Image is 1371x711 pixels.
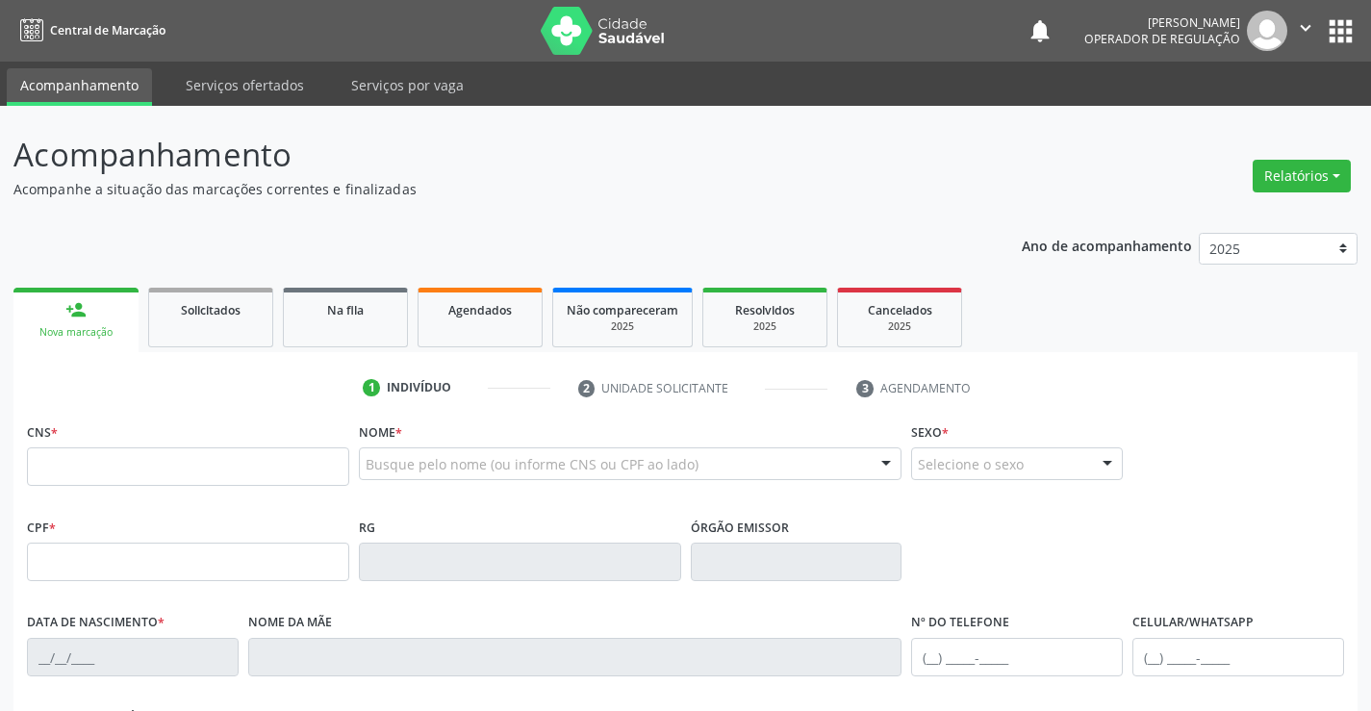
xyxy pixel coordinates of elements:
label: CNS [27,418,58,447]
div: 2025 [851,319,948,334]
label: CPF [27,513,56,543]
img: img [1247,11,1287,51]
span: Agendados [448,302,512,318]
div: 2025 [567,319,678,334]
label: Sexo [911,418,949,447]
span: Selecione o sexo [918,454,1024,474]
label: Celular/WhatsApp [1132,608,1254,638]
span: Cancelados [868,302,932,318]
span: Central de Marcação [50,22,165,38]
input: (__) _____-_____ [911,638,1123,676]
button:  [1287,11,1324,51]
label: Nome da mãe [248,608,332,638]
span: Busque pelo nome (ou informe CNS ou CPF ao lado) [366,454,698,474]
div: 2025 [717,319,813,334]
input: __/__/____ [27,638,239,676]
label: Data de nascimento [27,608,165,638]
button: notifications [1027,17,1054,44]
div: [PERSON_NAME] [1084,14,1240,31]
p: Acompanhamento [13,131,954,179]
span: Não compareceram [567,302,678,318]
div: person_add [65,299,87,320]
input: (__) _____-_____ [1132,638,1344,676]
label: Nº do Telefone [911,608,1009,638]
div: Nova marcação [27,325,125,340]
span: Na fila [327,302,364,318]
a: Serviços ofertados [172,68,317,102]
label: Órgão emissor [691,513,789,543]
button: Relatórios [1253,160,1351,192]
div: 1 [363,379,380,396]
i:  [1295,17,1316,38]
span: Solicitados [181,302,241,318]
a: Acompanhamento [7,68,152,106]
label: RG [359,513,375,543]
a: Serviços por vaga [338,68,477,102]
span: Operador de regulação [1084,31,1240,47]
label: Nome [359,418,402,447]
span: Resolvidos [735,302,795,318]
p: Ano de acompanhamento [1022,233,1192,257]
p: Acompanhe a situação das marcações correntes e finalizadas [13,179,954,199]
button: apps [1324,14,1358,48]
a: Central de Marcação [13,14,165,46]
div: Indivíduo [387,379,451,396]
